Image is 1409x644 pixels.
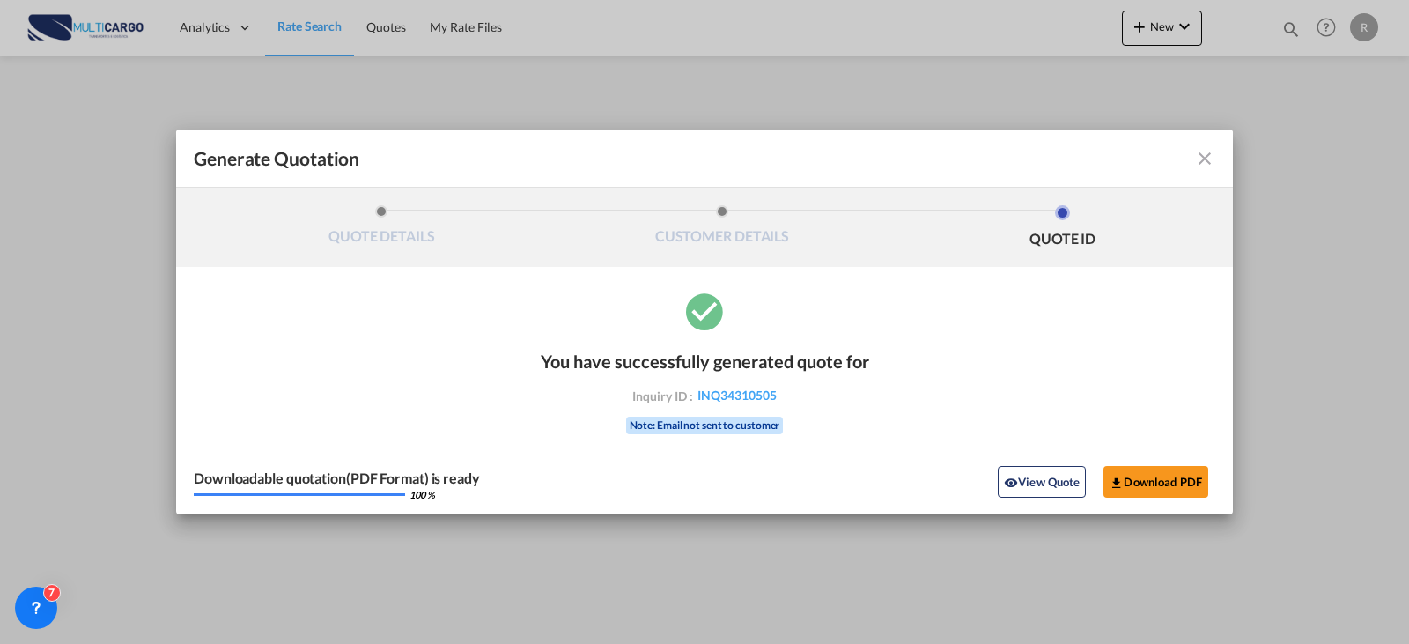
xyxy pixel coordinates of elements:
[1194,148,1215,169] md-icon: icon-close fg-AAA8AD cursor m-0
[626,417,784,434] div: Note: Email not sent to customer
[693,388,777,403] span: INQ34310505
[1103,466,1208,498] button: Download PDF
[194,471,480,485] div: Downloadable quotation(PDF Format) is ready
[176,130,1233,514] md-dialog: Generate QuotationQUOTE ...
[194,147,359,170] span: Generate Quotation
[892,205,1233,253] li: QUOTE ID
[552,205,893,253] li: CUSTOMER DETAILS
[682,289,727,333] md-icon: icon-checkbox-marked-circle
[1110,476,1124,490] md-icon: icon-download
[211,205,552,253] li: QUOTE DETAILS
[409,490,435,500] div: 100 %
[541,351,869,372] div: You have successfully generated quote for
[602,388,807,403] div: Inquiry ID :
[998,466,1086,498] button: icon-eyeView Quote
[1004,476,1018,490] md-icon: icon-eye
